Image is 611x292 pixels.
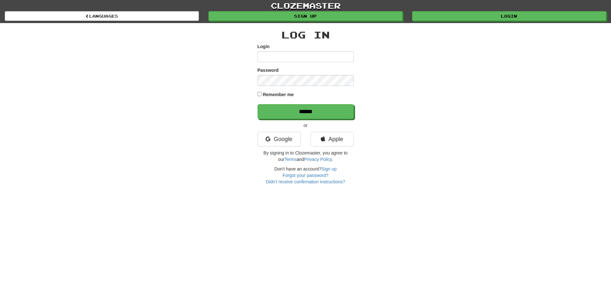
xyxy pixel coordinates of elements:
a: Didn't receive confirmation instructions? [266,179,345,184]
p: By signing in to Clozemaster, you agree to our and . [258,150,354,163]
a: Sign up [321,166,336,171]
a: Privacy Policy [304,157,332,162]
a: Languages [5,11,199,21]
a: Apple [310,132,354,146]
a: Terms [284,157,297,162]
label: Password [258,67,279,73]
label: Remember me [263,91,294,98]
a: Forgot your password? [283,173,328,178]
p: or [258,122,354,129]
div: Don't have an account? [258,166,354,185]
a: Sign up [208,11,403,21]
a: Google [258,132,301,146]
label: Login [258,43,270,50]
a: Login [412,11,606,21]
h2: Log In [258,29,354,40]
